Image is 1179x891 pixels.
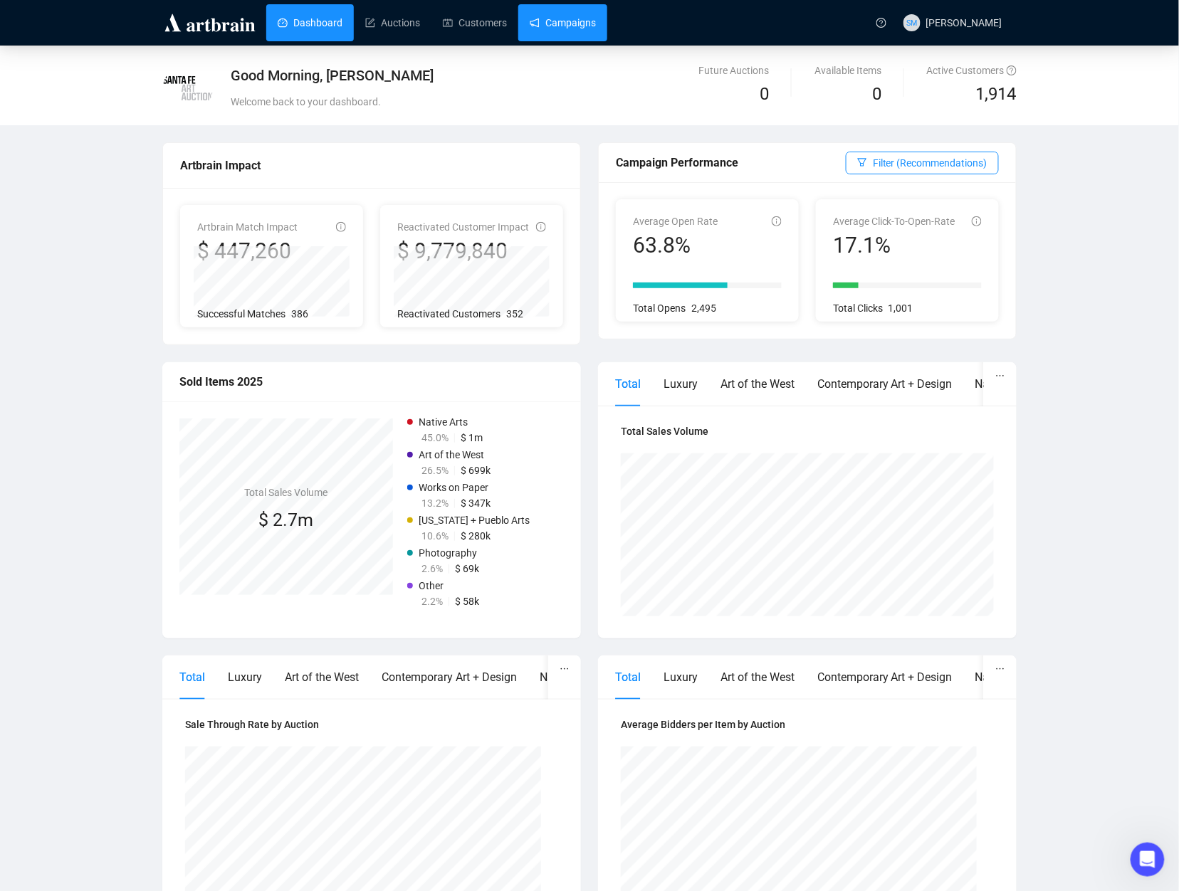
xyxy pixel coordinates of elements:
[814,63,881,78] div: Available Items
[926,17,1002,28] span: [PERSON_NAME]
[179,373,564,391] div: Sold Items 2025
[285,668,359,686] div: Art of the West
[163,63,213,113] img: ee17b18a51f7-SFAA_Logo_trans.png
[833,232,955,259] div: 17.1%
[461,497,491,509] span: $ 347k
[245,485,328,500] h4: Total Sales Volume
[421,530,449,542] span: 10.6%
[927,65,1017,76] span: Active Customers
[179,668,205,686] div: Total
[421,596,443,607] span: 2.2%
[633,216,718,227] span: Average Open Rate
[975,668,1030,686] div: Native Arts
[461,432,483,443] span: $ 1m
[833,216,955,227] span: Average Click-To-Open-Rate
[873,155,987,171] span: Filter (Recommendations)
[162,11,258,34] img: logo
[976,81,1017,108] span: 1,914
[984,362,1017,389] button: ellipsis
[857,157,867,167] span: filter
[397,238,529,265] div: $ 9,779,840
[455,596,479,607] span: $ 58k
[846,152,999,174] button: Filter (Recommendations)
[889,302,913,314] span: 1,001
[231,65,728,85] div: Good Morning, [PERSON_NAME]
[536,222,546,232] span: info-circle
[975,375,1030,393] div: Native Arts
[231,94,728,110] div: Welcome back to your dashboard.
[833,302,883,314] span: Total Clicks
[548,655,581,682] button: ellipsis
[876,18,886,28] span: question-circle
[506,308,523,320] span: 352
[419,580,444,591] span: Other
[397,221,529,233] span: Reactivated Customer Impact
[621,717,994,732] h4: Average Bidders per Item by Auction
[633,232,718,259] div: 63.8%
[616,154,846,172] div: Campaign Performance
[382,668,517,686] div: Contemporary Art + Design
[772,216,782,226] span: info-circle
[197,221,298,233] span: Artbrain Match Impact
[621,423,994,439] h4: Total Sales Volume
[419,482,488,493] span: Works on Paper
[419,449,484,460] span: Art of the West
[259,510,314,530] span: $ 2.7m
[336,222,346,232] span: info-circle
[720,668,795,686] div: Art of the West
[615,668,641,686] div: Total
[760,84,769,104] span: 0
[421,563,443,574] span: 2.6%
[180,157,563,174] div: Artbrain Impact
[197,308,285,320] span: Successful Matches
[419,547,477,559] span: Photography
[995,371,1005,381] span: ellipsis
[455,563,479,574] span: $ 69k
[421,497,449,509] span: 13.2%
[906,16,917,28] span: SM
[560,664,570,674] span: ellipsis
[972,216,982,226] span: info-circle
[443,4,507,41] a: Customers
[540,668,594,686] div: Native Arts
[664,668,698,686] div: Luxury
[633,302,686,314] span: Total Opens
[817,375,953,393] div: Contemporary Art + Design
[421,465,449,476] span: 26.5%
[698,63,769,78] div: Future Auctions
[421,432,449,443] span: 45.0%
[530,4,596,41] a: Campaigns
[995,664,1005,674] span: ellipsis
[197,238,298,265] div: $ 447,260
[872,84,881,104] span: 0
[691,302,716,314] span: 2,495
[1007,65,1017,75] span: question-circle
[615,375,641,393] div: Total
[278,4,342,41] a: Dashboard
[365,4,420,41] a: Auctions
[984,655,1017,682] button: ellipsis
[228,668,262,686] div: Luxury
[461,530,491,542] span: $ 280k
[461,465,491,476] span: $ 699k
[720,375,795,393] div: Art of the West
[291,308,308,320] span: 386
[397,308,501,320] span: Reactivated Customers
[185,717,558,732] h4: Sale Through Rate by Auction
[1131,843,1165,877] iframe: Intercom live chat
[817,668,953,686] div: Contemporary Art + Design
[419,416,468,428] span: Native Arts
[419,515,530,526] span: [US_STATE] + Pueblo Arts
[664,375,698,393] div: Luxury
